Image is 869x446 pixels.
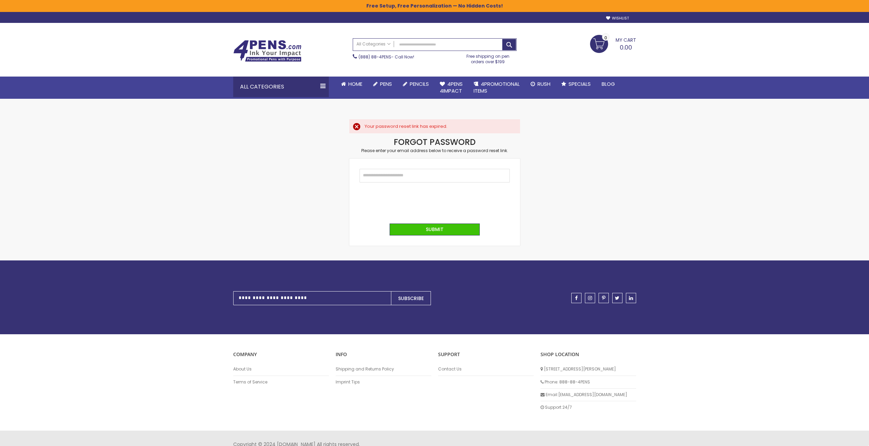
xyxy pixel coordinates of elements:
p: Support [438,351,534,358]
li: Phone: 888-88-4PENS [541,376,636,389]
span: Specials [569,80,591,87]
a: facebook [571,293,581,303]
li: Email: [EMAIL_ADDRESS][DOMAIN_NAME] [541,389,636,401]
span: facebook [575,296,578,300]
span: 0.00 [620,43,632,52]
p: COMPANY [233,351,329,358]
a: Imprint Tips [336,379,431,385]
span: - Call Now! [359,54,414,60]
a: Rush [525,77,556,92]
span: pinterest [602,296,605,300]
span: instagram [588,296,592,300]
a: Pencils [397,77,434,92]
span: Home [348,80,362,87]
a: Pens [368,77,397,92]
a: instagram [585,293,595,303]
a: 4Pens4impact [434,77,468,99]
a: (888) 88-4PENS [359,54,391,60]
a: 0.00 0 [590,35,636,52]
span: All Categories [356,41,391,47]
p: INFO [336,351,431,358]
strong: Forgot Password [394,136,476,148]
a: Shipping and Returns Policy [336,366,431,372]
span: 4PROMOTIONAL ITEMS [474,80,520,94]
a: Contact Us [438,366,534,372]
div: Your password reset link has expired. [365,123,513,130]
a: 4PROMOTIONALITEMS [468,77,525,99]
span: Submit [426,226,444,233]
span: Pens [380,80,392,87]
a: Wishlist [606,16,629,21]
a: twitter [612,293,622,303]
span: twitter [615,296,619,300]
a: linkedin [626,293,636,303]
span: Subscribe [398,295,424,302]
span: linkedin [629,296,633,300]
li: Support 24/7 [541,401,636,414]
a: About Us [233,366,329,372]
img: 4Pens Custom Pens and Promotional Products [233,40,302,62]
a: Blog [596,77,620,92]
div: Free shipping on pen orders over $199 [459,51,517,65]
div: Please enter your email address below to receive a password reset link. [349,148,520,153]
a: Terms of Service [233,379,329,385]
a: Specials [556,77,596,92]
button: Subscribe [391,291,431,305]
button: Submit [390,224,480,235]
p: SHOP LOCATION [541,351,636,358]
span: Pencils [410,80,429,87]
div: All Categories [233,77,329,97]
span: 0 [604,35,607,41]
span: Blog [602,80,615,87]
a: pinterest [599,293,609,303]
a: Home [336,77,368,92]
span: 4Pens 4impact [440,80,463,94]
span: Rush [537,80,550,87]
li: [STREET_ADDRESS][PERSON_NAME] [541,363,636,376]
a: All Categories [353,39,394,50]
